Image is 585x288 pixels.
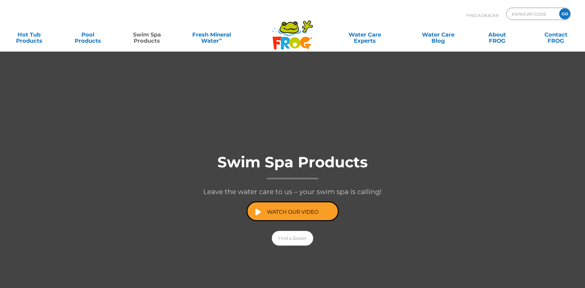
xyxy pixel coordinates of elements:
[415,29,461,41] a: Water CareBlog
[328,29,402,41] a: Water CareExperts
[124,29,170,41] a: Swim SpaProducts
[559,8,570,19] input: GO
[533,29,579,41] a: ContactFROG
[269,12,316,50] img: Frog Products Logo
[511,10,553,18] input: Zip Code Form
[474,29,520,41] a: AboutFROG
[272,231,313,246] a: Find a Dealer
[170,185,415,198] p: Leave the water care to us – your swim spa is calling!
[466,8,498,23] p: Find A Dealer
[219,37,222,41] sup: ∞
[65,29,111,41] a: PoolProducts
[170,154,415,179] h1: Swim Spa Products
[6,29,52,41] a: Hot TubProducts
[183,29,240,41] a: Fresh MineralWater∞
[247,201,339,221] a: Watch Our Video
